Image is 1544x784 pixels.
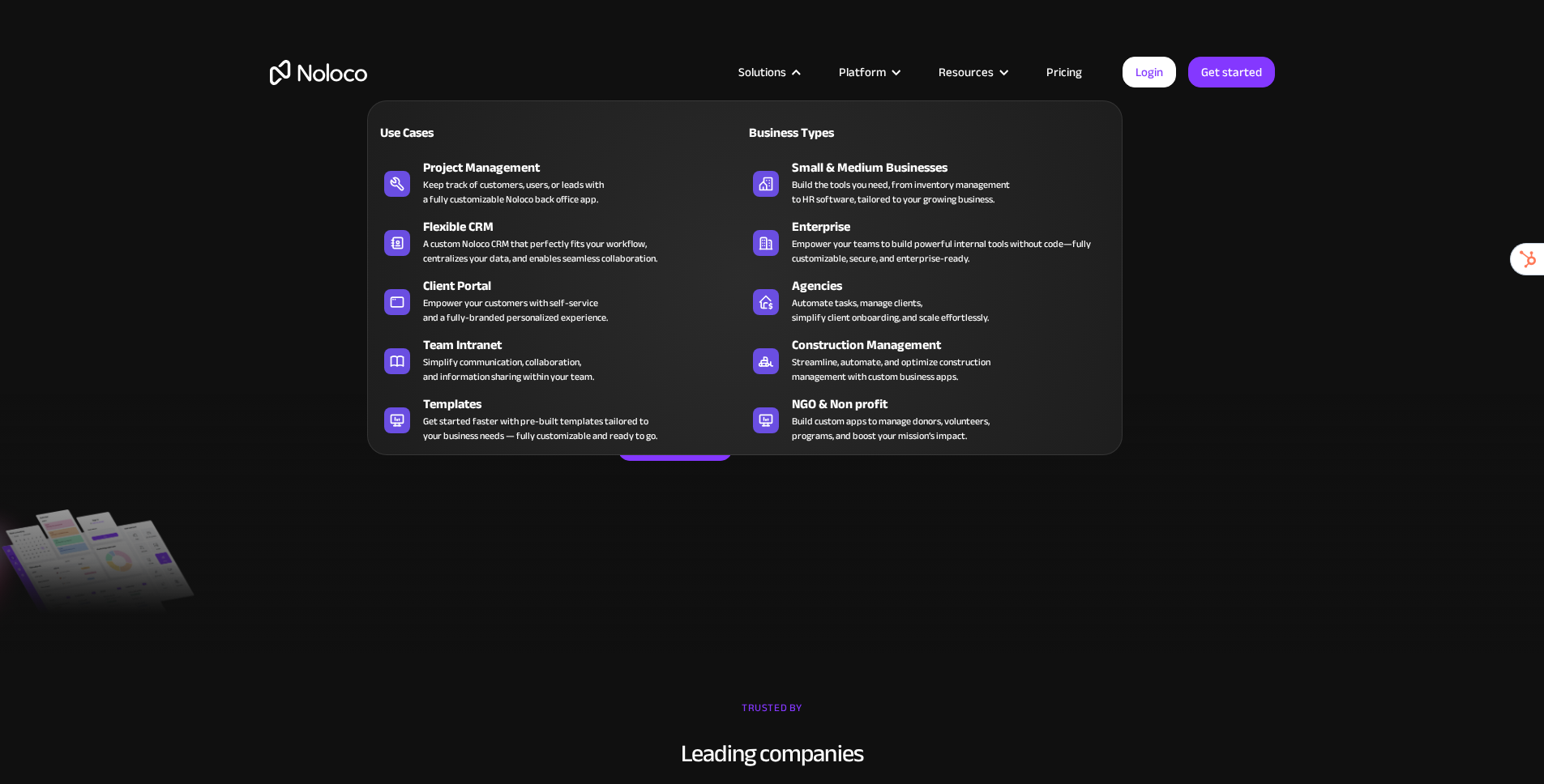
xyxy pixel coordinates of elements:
[423,414,657,443] div: Get started faster with pre-built templates tailored to your business needs — fully customizable ...
[745,391,1114,446] a: NGO & Non profitBuild custom apps to manage donors, volunteers,programs, and boost your mission’s...
[792,296,989,325] div: Automate tasks, manage clients, simplify client onboarding, and scale effortlessly.
[270,167,1275,296] h2: Business Apps for Teams
[376,214,745,269] a: Flexible CRMA custom Noloco CRM that perfectly fits your workflow,centralizes your data, and enab...
[918,62,1026,83] div: Resources
[423,236,657,266] div: A custom Noloco CRM that perfectly fits your workflow, centralizes your data, and enables seamles...
[423,177,604,207] div: Keep track of customers, users, or leads with a fully customizable Noloco back office app.
[367,78,1123,455] nav: Solutions
[745,155,1114,210] a: Small & Medium BusinessesBuild the tools you need, from inventory managementto HR software, tailo...
[376,273,745,328] a: Client PortalEmpower your customers with self-serviceand a fully-branded personalized experience.
[745,113,1114,151] a: Business Types
[376,332,745,387] a: Team IntranetSimplify communication, collaboration,and information sharing within your team.
[1123,57,1176,87] a: Login
[792,394,1121,414] div: NGO & Non profit
[792,355,990,384] div: Streamline, automate, and optimize construction management with custom business apps.
[1188,57,1275,87] a: Get started
[792,217,1121,236] div: Enterprise
[792,236,1106,266] div: Empower your teams to build powerful internal tools without code—fully customizable, secure, and ...
[792,414,990,443] div: Build custom apps to manage donors, volunteers, programs, and boost your mission’s impact.
[376,155,745,210] a: Project ManagementKeep track of customers, users, or leads witha fully customizable Noloco back o...
[745,273,1114,328] a: AgenciesAutomate tasks, manage clients,simplify client onboarding, and scale effortlessly.
[423,335,752,355] div: Team Intranet
[792,335,1121,355] div: Construction Management
[376,391,745,446] a: TemplatesGet started faster with pre-built templates tailored toyour business needs — fully custo...
[792,177,1010,207] div: Build the tools you need, from inventory management to HR software, tailored to your growing busi...
[839,62,886,83] div: Platform
[423,296,608,325] div: Empower your customers with self-service and a fully-branded personalized experience.
[792,158,1121,177] div: Small & Medium Businesses
[423,158,752,177] div: Project Management
[745,214,1114,269] a: EnterpriseEmpower your teams to build powerful internal tools without code—fully customizable, se...
[792,276,1121,296] div: Agencies
[423,276,752,296] div: Client Portal
[745,332,1114,387] a: Construction ManagementStreamline, automate, and optimize constructionmanagement with custom busi...
[423,217,752,236] div: Flexible CRM
[376,113,745,151] a: Use Cases
[423,355,594,384] div: Simplify communication, collaboration, and information sharing within your team.
[939,62,994,83] div: Resources
[270,60,367,85] a: home
[1026,62,1102,83] a: Pricing
[819,62,918,83] div: Platform
[745,123,922,143] div: Business Types
[376,123,554,143] div: Use Cases
[718,62,819,83] div: Solutions
[423,394,752,414] div: Templates
[738,62,786,83] div: Solutions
